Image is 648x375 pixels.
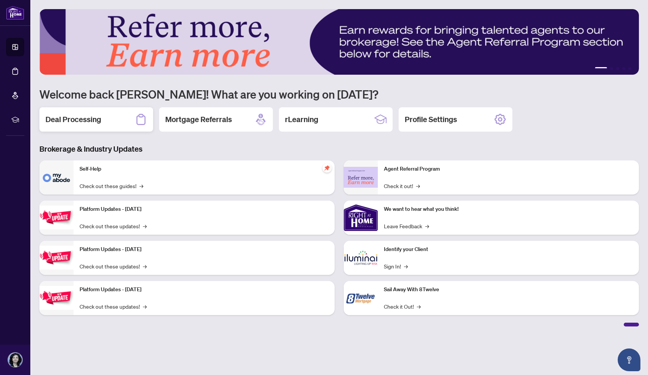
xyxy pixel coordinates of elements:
[143,262,147,270] span: →
[595,67,607,70] button: 1
[80,205,329,213] p: Platform Updates - [DATE]
[628,67,631,70] button: 5
[405,114,457,125] h2: Profile Settings
[344,201,378,235] img: We want to hear what you think!
[618,348,640,371] button: Open asap
[143,222,147,230] span: →
[404,262,408,270] span: →
[384,205,633,213] p: We want to hear what you think!
[8,353,22,367] img: Profile Icon
[384,286,633,294] p: Sail Away With 8Twelve
[344,281,378,315] img: Sail Away With 8Twelve
[80,262,147,270] a: Check out these updates!→
[425,222,429,230] span: →
[80,165,329,173] p: Self-Help
[80,222,147,230] a: Check out these updates!→
[416,182,420,190] span: →
[45,114,101,125] h2: Deal Processing
[344,241,378,275] img: Identify your Client
[344,167,378,188] img: Agent Referral Program
[80,302,147,311] a: Check out these updates!→
[384,222,429,230] a: Leave Feedback→
[143,302,147,311] span: →
[80,286,329,294] p: Platform Updates - [DATE]
[39,9,639,75] img: Slide 0
[80,182,143,190] a: Check out these guides!→
[80,245,329,254] p: Platform Updates - [DATE]
[139,182,143,190] span: →
[165,114,232,125] h2: Mortgage Referrals
[39,87,639,101] h1: Welcome back [PERSON_NAME]! What are you working on [DATE]?
[285,114,318,125] h2: rLearning
[616,67,619,70] button: 3
[610,67,613,70] button: 2
[39,246,74,270] img: Platform Updates - July 8, 2025
[6,6,24,20] img: logo
[384,262,408,270] a: Sign In!→
[417,302,421,311] span: →
[384,302,421,311] a: Check it Out!→
[384,165,633,173] p: Agent Referral Program
[39,206,74,229] img: Platform Updates - July 21, 2025
[622,67,625,70] button: 4
[384,245,633,254] p: Identify your Client
[384,182,420,190] a: Check it out!→
[39,286,74,310] img: Platform Updates - June 23, 2025
[322,163,332,173] span: pushpin
[39,160,74,195] img: Self-Help
[39,144,639,154] h3: Brokerage & Industry Updates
